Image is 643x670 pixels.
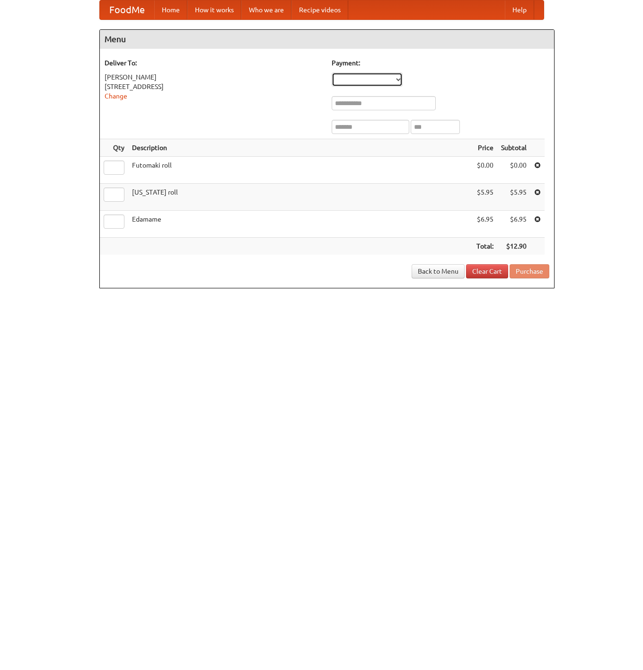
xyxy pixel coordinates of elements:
a: Back to Menu [412,264,465,278]
a: How it works [187,0,241,19]
th: Subtotal [497,139,530,157]
h5: Payment: [332,58,549,68]
a: FoodMe [100,0,154,19]
a: Clear Cart [466,264,508,278]
th: Description [128,139,473,157]
a: Home [154,0,187,19]
th: Total: [473,238,497,255]
td: $5.95 [473,184,497,211]
h5: Deliver To: [105,58,322,68]
td: $6.95 [473,211,497,238]
td: Edamame [128,211,473,238]
h4: Menu [100,30,554,49]
a: Recipe videos [291,0,348,19]
div: [STREET_ADDRESS] [105,82,322,91]
div: [PERSON_NAME] [105,72,322,82]
td: [US_STATE] roll [128,184,473,211]
td: $0.00 [497,157,530,184]
a: Change [105,92,127,100]
td: $0.00 [473,157,497,184]
td: $6.95 [497,211,530,238]
a: Who we are [241,0,291,19]
a: Help [505,0,534,19]
th: Price [473,139,497,157]
button: Purchase [510,264,549,278]
th: $12.90 [497,238,530,255]
td: $5.95 [497,184,530,211]
th: Qty [100,139,128,157]
td: Futomaki roll [128,157,473,184]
